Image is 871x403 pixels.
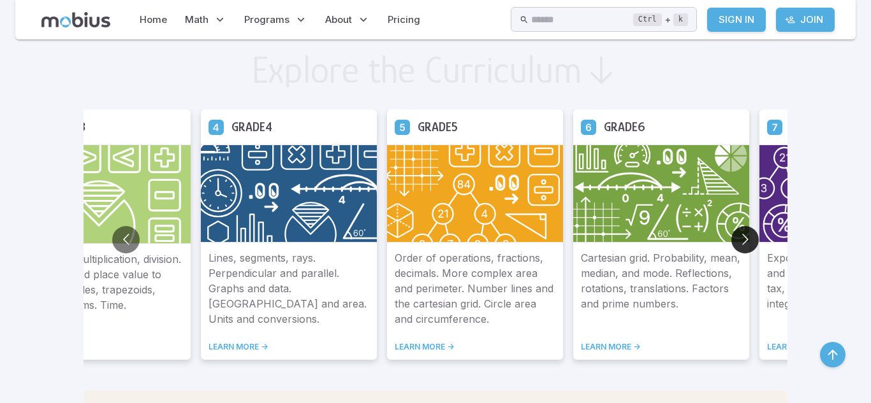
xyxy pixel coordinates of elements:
[384,5,424,34] a: Pricing
[581,250,742,327] p: Cartesian grid. Probability, mean, median, and mode. Reflections, rotations, translations. Factor...
[395,250,555,327] p: Order of operations, fractions, decimals. More complex area and perimeter. Number lines and the c...
[22,251,183,327] p: Fractions, multiplication, division. Decimals, and place value to 1000. Triangles, trapezoids, pa...
[251,51,582,89] h2: Explore the Curriculum
[633,13,662,26] kbd: Ctrl
[581,342,742,352] a: LEARN MORE ->
[387,145,563,243] img: Grade 5
[112,226,140,253] button: Go to previous slide
[395,119,410,134] a: Grade 5
[581,119,596,134] a: Grade 6
[209,342,369,352] a: LEARN MORE ->
[325,13,352,27] span: About
[209,119,224,134] a: Grade 4
[731,226,759,253] button: Go to next slide
[395,342,555,352] a: LEARN MORE ->
[22,342,183,352] a: LEARN MORE ->
[201,145,377,243] img: Grade 4
[604,117,645,137] h5: Grade 6
[185,13,209,27] span: Math
[231,117,272,137] h5: Grade 4
[767,119,782,134] a: Grade 7
[418,117,458,137] h5: Grade 5
[707,8,766,32] a: Sign In
[633,12,688,27] div: +
[244,13,289,27] span: Programs
[573,145,749,243] img: Grade 6
[673,13,688,26] kbd: k
[776,8,835,32] a: Join
[209,250,369,327] p: Lines, segments, rays. Perpendicular and parallel. Graphs and data. [GEOGRAPHIC_DATA] and area. U...
[15,145,191,244] img: Grade 3
[136,5,171,34] a: Home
